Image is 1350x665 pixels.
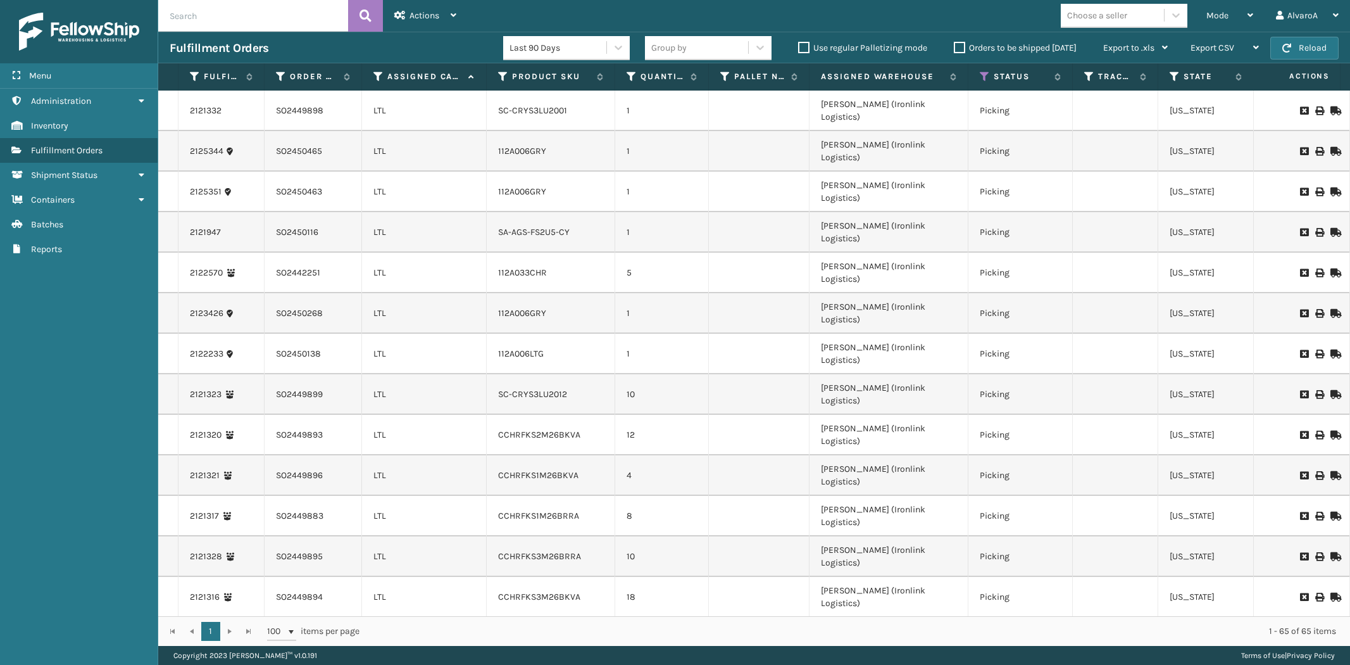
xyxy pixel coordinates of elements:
i: Mark as Shipped [1330,593,1338,602]
i: Print BOL [1315,512,1323,521]
a: 2125351 [190,186,222,198]
a: 2125344 [190,145,223,158]
td: 8 [615,496,709,536]
td: 1 [615,172,709,212]
i: Request to Be Cancelled [1300,269,1308,277]
a: 1 [201,622,220,641]
i: Print BOL [1315,187,1323,196]
td: LTL [362,496,487,536]
td: [US_STATE] [1158,455,1254,496]
td: [PERSON_NAME] (Ironlink Logistics) [809,293,968,334]
a: SA-AGS-FS2U5-CY [498,227,570,237]
td: [PERSON_NAME] (Ironlink Logistics) [809,91,968,131]
span: Inventory [31,120,68,131]
td: 5 [615,253,709,293]
td: 4 [615,455,709,496]
td: SO2449896 [265,455,362,496]
a: CCHRFKS1M26BKVA [498,470,578,481]
td: 1 [615,131,709,172]
a: 2121316 [190,591,220,604]
td: SO2449898 [265,91,362,131]
i: Mark as Shipped [1330,471,1338,480]
i: Mark as Shipped [1330,269,1338,277]
td: SO2450463 [265,172,362,212]
label: Order Number [290,71,337,82]
td: [US_STATE] [1158,577,1254,617]
td: [PERSON_NAME] (Ironlink Logistics) [809,577,968,617]
span: Reports [31,244,62,255]
span: Actions [1249,66,1337,87]
td: SO2450116 [265,212,362,253]
i: Print BOL [1315,593,1323,602]
td: SO2442251 [265,253,362,293]
td: [PERSON_NAME] (Ironlink Logistics) [809,253,968,293]
i: Request to Be Cancelled [1300,512,1308,521]
label: Orders to be shipped [DATE] [954,42,1077,53]
i: Mark as Shipped [1330,106,1338,115]
td: [PERSON_NAME] (Ironlink Logistics) [809,374,968,415]
label: Assigned Warehouse [821,71,944,82]
label: Use regular Palletizing mode [798,42,927,53]
a: 112A006LTG [498,348,544,359]
td: Picking [968,253,1073,293]
td: SO2449894 [265,577,362,617]
td: LTL [362,455,487,496]
td: LTL [362,536,487,577]
i: Request to Be Cancelled [1300,228,1308,237]
td: Picking [968,334,1073,374]
i: Mark as Shipped [1330,309,1338,318]
td: Picking [968,212,1073,253]
i: Mark as Shipped [1330,350,1338,358]
div: Choose a seller [1067,9,1127,22]
td: SO2450138 [265,334,362,374]
td: Picking [968,536,1073,577]
label: Quantity [641,71,684,82]
td: Picking [968,131,1073,172]
td: SO2449893 [265,415,362,455]
i: Request to Be Cancelled [1300,593,1308,602]
td: [PERSON_NAME] (Ironlink Logistics) [809,536,968,577]
span: items per page [267,622,359,641]
label: Status [994,71,1048,82]
div: | [1241,646,1335,665]
td: [PERSON_NAME] (Ironlink Logistics) [809,496,968,536]
span: Export CSV [1191,42,1234,53]
div: Group by [651,41,687,54]
td: [US_STATE] [1158,253,1254,293]
td: 12 [615,415,709,455]
i: Request to Be Cancelled [1300,106,1308,115]
label: State [1184,71,1229,82]
td: SO2449895 [265,536,362,577]
i: Print BOL [1315,106,1323,115]
td: [PERSON_NAME] (Ironlink Logistics) [809,415,968,455]
a: 2121320 [190,429,222,441]
span: Shipment Status [31,170,97,180]
td: Picking [968,496,1073,536]
i: Mark as Shipped [1330,552,1338,561]
td: SO2449899 [265,374,362,415]
i: Request to Be Cancelled [1300,309,1308,318]
span: Export to .xls [1103,42,1154,53]
a: SC-CRYS3LU2001 [498,105,567,116]
td: [US_STATE] [1158,172,1254,212]
td: 1 [615,212,709,253]
td: SO2449883 [265,496,362,536]
span: Administration [31,96,91,106]
span: Fulfillment Orders [31,145,103,156]
td: LTL [362,131,487,172]
td: Picking [968,91,1073,131]
i: Request to Be Cancelled [1300,552,1308,561]
label: Assigned Carrier Service [387,71,462,82]
a: CCHRFKS1M26BRRA [498,510,579,521]
span: Actions [409,10,439,21]
i: Mark as Shipped [1330,228,1338,237]
a: CCHRFKS3M26BKVA [498,592,580,602]
td: 18 [615,577,709,617]
div: Last 90 Days [509,41,608,54]
a: Privacy Policy [1287,651,1335,660]
span: Batches [31,219,63,230]
h3: Fulfillment Orders [170,41,268,56]
span: Containers [31,194,75,205]
td: [US_STATE] [1158,293,1254,334]
td: Picking [968,374,1073,415]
